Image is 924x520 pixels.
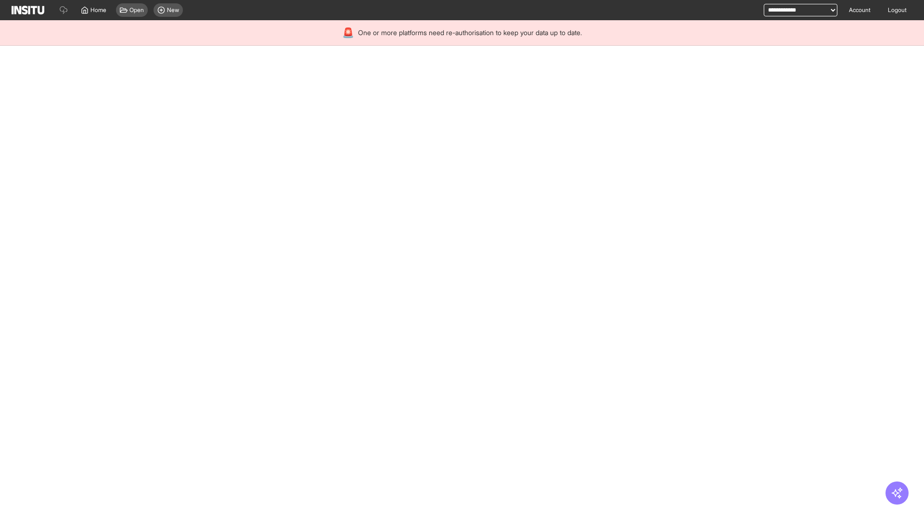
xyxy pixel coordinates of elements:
[167,6,179,14] span: New
[12,6,44,14] img: Logo
[129,6,144,14] span: Open
[358,28,582,38] span: One or more platforms need re-authorisation to keep your data up to date.
[342,26,354,39] div: 🚨
[90,6,106,14] span: Home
